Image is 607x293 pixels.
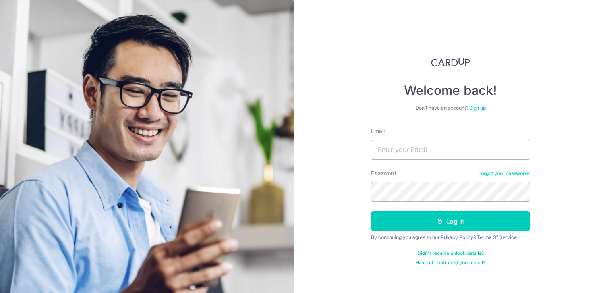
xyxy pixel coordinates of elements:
[371,169,396,177] label: Password
[371,127,385,135] label: Email
[431,57,470,67] img: CardUp Logo
[371,234,530,241] div: By continuing you agree to our &
[371,105,530,111] div: Don’t have an account?
[441,234,473,240] a: Privacy Policy
[477,234,517,240] a: Terms Of Service
[416,260,485,266] a: Haven't confirmed your email?
[371,211,530,231] button: Log in
[418,250,484,256] a: Didn't receive unlock details?
[469,105,486,111] a: Sign up
[478,170,530,177] a: Forgot your password?
[371,83,530,98] h4: Welcome back!
[371,140,530,160] input: Enter your Email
